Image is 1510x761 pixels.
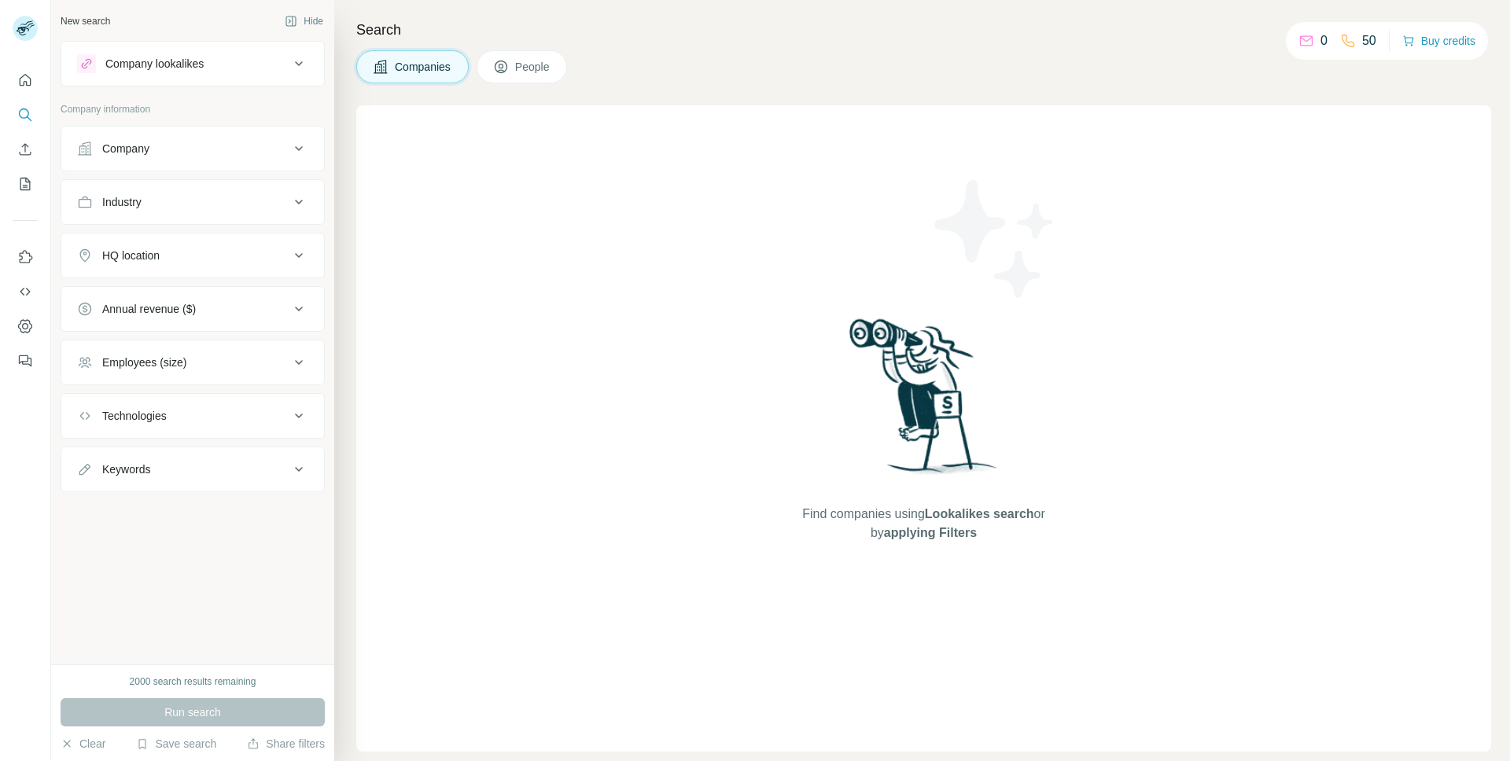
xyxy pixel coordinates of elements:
[842,314,1006,490] img: Surfe Illustration - Woman searching with binoculars
[102,355,186,370] div: Employees (size)
[61,14,110,28] div: New search
[102,461,150,477] div: Keywords
[13,278,38,306] button: Use Surfe API
[515,59,551,75] span: People
[102,248,160,263] div: HQ location
[102,301,196,317] div: Annual revenue ($)
[1320,31,1328,50] p: 0
[13,347,38,375] button: Feedback
[61,450,324,488] button: Keywords
[102,408,167,424] div: Technologies
[61,45,324,83] button: Company lookalikes
[797,505,1049,542] span: Find companies using or by
[61,130,324,167] button: Company
[13,170,38,198] button: My lists
[102,141,149,156] div: Company
[105,56,204,72] div: Company lookalikes
[356,19,1491,41] h4: Search
[1402,30,1475,52] button: Buy credits
[136,736,216,752] button: Save search
[274,9,334,33] button: Hide
[395,59,452,75] span: Companies
[925,507,1034,520] span: Lookalikes search
[61,237,324,274] button: HQ location
[13,312,38,340] button: Dashboard
[61,183,324,221] button: Industry
[130,675,256,689] div: 2000 search results remaining
[13,101,38,129] button: Search
[61,344,324,381] button: Employees (size)
[61,397,324,435] button: Technologies
[13,66,38,94] button: Quick start
[1362,31,1376,50] p: 50
[61,290,324,328] button: Annual revenue ($)
[247,736,325,752] button: Share filters
[924,168,1066,310] img: Surfe Illustration - Stars
[102,194,142,210] div: Industry
[61,102,325,116] p: Company information
[884,526,977,539] span: applying Filters
[61,736,105,752] button: Clear
[13,243,38,271] button: Use Surfe on LinkedIn
[13,135,38,164] button: Enrich CSV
